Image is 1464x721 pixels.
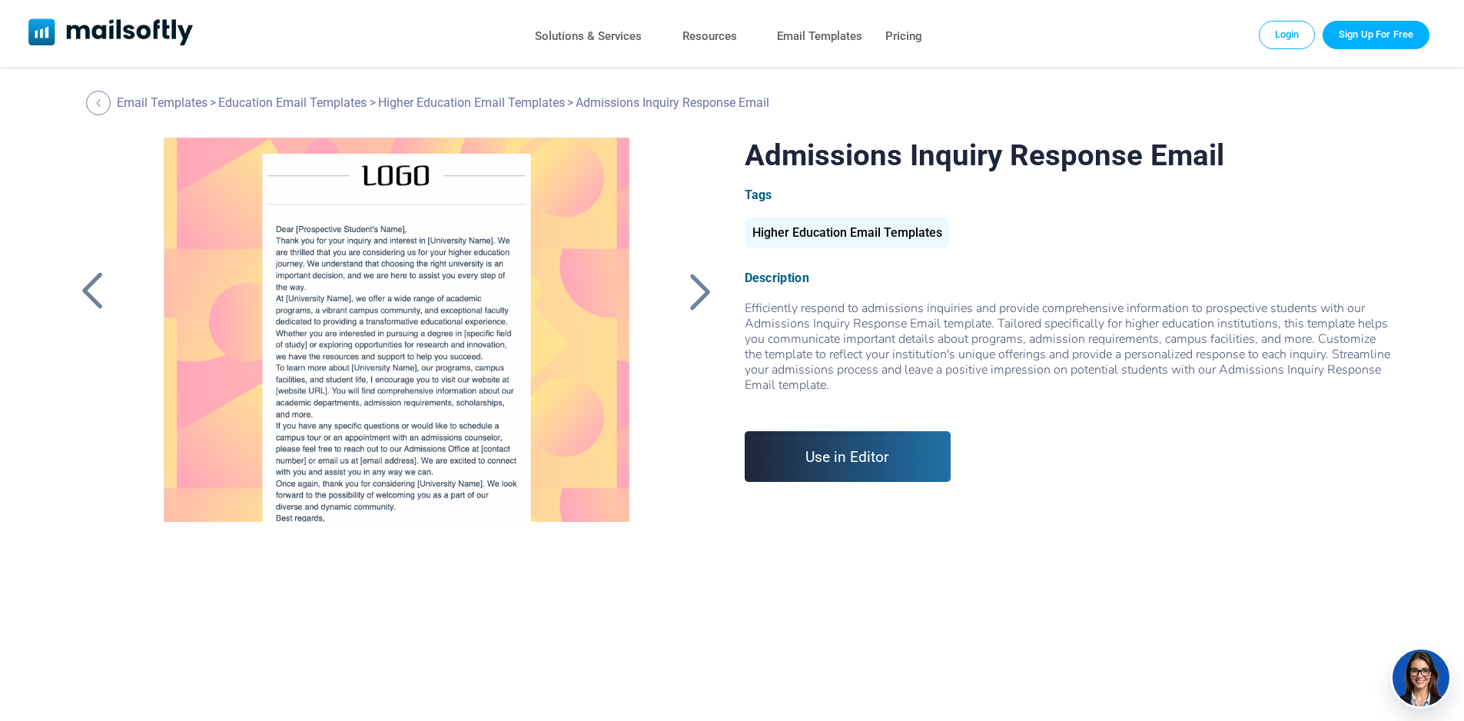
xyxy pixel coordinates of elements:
div: Higher Education Email Templates [745,218,950,248]
a: Resources [682,25,737,48]
h1: Admissions Inquiry Response Email [745,138,1391,172]
a: Education Email Templates [218,95,367,110]
a: Email Templates [117,95,207,110]
div: Description [745,271,1391,285]
a: Back [682,271,720,311]
a: Higher Education Email Templates [745,231,950,238]
a: Mailsoftly [28,18,194,48]
a: Admissions Inquiry Response Email [138,138,655,522]
a: Pricing [885,25,922,48]
a: Login [1259,21,1316,48]
a: Solutions & Services [535,25,642,48]
a: Email Templates [777,25,862,48]
a: Trial [1323,21,1429,48]
a: Higher Education Email Templates [378,95,565,110]
a: Use in Editor [745,431,951,482]
div: Tags [745,188,1391,202]
div: Efficiently respond to admissions inquiries and provide comprehensive information to prospective ... [745,301,1391,408]
a: Back [73,271,111,311]
a: Back [86,91,115,115]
